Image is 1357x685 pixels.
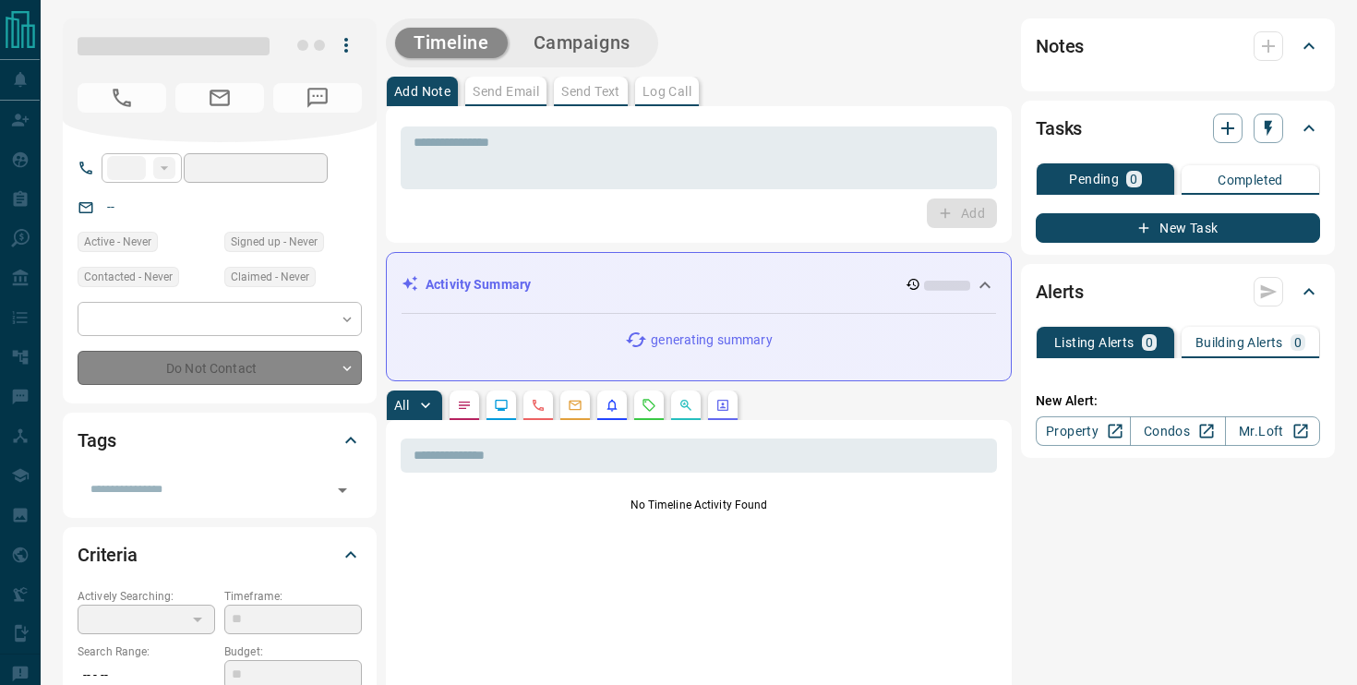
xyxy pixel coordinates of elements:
[494,398,509,413] svg: Lead Browsing Activity
[1036,391,1320,411] p: New Alert:
[1130,416,1225,446] a: Condos
[78,351,362,385] div: Do Not Contact
[78,540,138,570] h2: Criteria
[78,533,362,577] div: Criteria
[1036,106,1320,150] div: Tasks
[224,643,362,660] p: Budget:
[1195,336,1283,349] p: Building Alerts
[678,398,693,413] svg: Opportunities
[401,497,997,513] p: No Timeline Activity Found
[715,398,730,413] svg: Agent Actions
[1069,173,1119,186] p: Pending
[175,83,264,113] span: No Email
[330,477,355,503] button: Open
[1130,173,1137,186] p: 0
[1036,31,1084,61] h2: Notes
[568,398,582,413] svg: Emails
[515,28,649,58] button: Campaigns
[1036,24,1320,68] div: Notes
[651,330,772,350] p: generating summary
[642,398,656,413] svg: Requests
[1036,213,1320,243] button: New Task
[1146,336,1153,349] p: 0
[1294,336,1302,349] p: 0
[78,426,115,455] h2: Tags
[78,418,362,463] div: Tags
[107,199,114,214] a: --
[1225,416,1320,446] a: Mr.Loft
[78,83,166,113] span: No Number
[1218,174,1283,186] p: Completed
[605,398,619,413] svg: Listing Alerts
[1036,270,1320,314] div: Alerts
[402,268,996,302] div: Activity Summary
[231,233,318,251] span: Signed up - Never
[78,643,215,660] p: Search Range:
[394,399,409,412] p: All
[224,588,362,605] p: Timeframe:
[531,398,546,413] svg: Calls
[1036,416,1131,446] a: Property
[457,398,472,413] svg: Notes
[426,275,531,294] p: Activity Summary
[231,268,309,286] span: Claimed - Never
[84,233,151,251] span: Active - Never
[78,588,215,605] p: Actively Searching:
[273,83,362,113] span: No Number
[1036,277,1084,306] h2: Alerts
[395,28,508,58] button: Timeline
[1036,114,1082,143] h2: Tasks
[1054,336,1135,349] p: Listing Alerts
[394,85,450,98] p: Add Note
[84,268,173,286] span: Contacted - Never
